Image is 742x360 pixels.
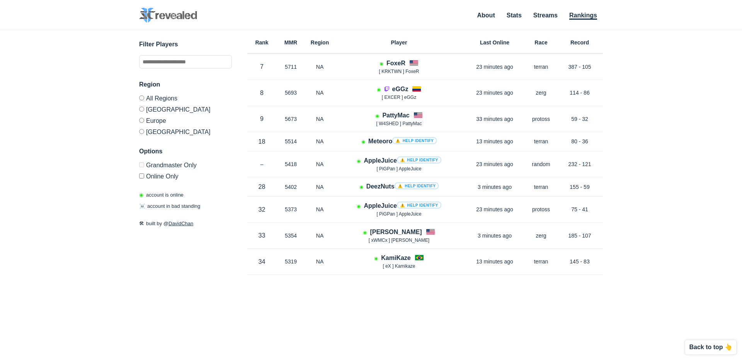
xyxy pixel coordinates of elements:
span: Account is laddering [377,87,381,92]
p: 232 - 121 [556,160,603,168]
input: All Regions [139,95,144,100]
p: account is online [139,191,184,199]
p: 5673 [276,115,305,123]
h4: [PERSON_NAME] [370,228,422,236]
p: terran [526,258,556,265]
p: 5319 [276,258,305,265]
h3: Region [139,80,232,89]
p: 28 [247,182,276,191]
p: 387 - 105 [556,63,603,71]
p: 5514 [276,138,305,145]
h3: Filter Players [139,40,232,49]
span: [ W4SHED ] PattyMac [376,121,422,126]
a: Stats [507,12,522,19]
span: [ EXCER ] eGGz [382,95,416,100]
p: 3 minutes ago [464,232,526,239]
p: 13 minutes ago [464,258,526,265]
span: [ eX ] Kamikaze [383,263,415,269]
h3: Options [139,147,232,156]
p: – [247,160,276,168]
span: ◉ [139,192,143,198]
p: 34 [247,257,276,266]
p: 5402 [276,183,305,191]
p: random [526,160,556,168]
p: protoss [526,115,556,123]
h4: AppleJuice [364,201,441,210]
h4: FoxeR [386,59,405,68]
span: Account is laddering [357,204,361,209]
p: account in bad standing [139,202,200,210]
h6: MMR [276,40,305,45]
p: NA [305,258,334,265]
span: ☠️ [139,203,145,209]
img: SC2 Revealed [139,8,197,23]
p: 23 minutes ago [464,63,526,71]
p: 185 - 107 [556,232,603,239]
p: terran [526,183,556,191]
p: NA [305,115,334,123]
p: 32 [247,205,276,214]
p: 5711 [276,63,305,71]
p: 23 minutes ago [464,160,526,168]
p: NA [305,63,334,71]
a: Player is streaming on Twitch [384,86,392,92]
p: 23 minutes ago [464,89,526,97]
h4: AppleJuice [364,156,441,165]
p: 13 minutes ago [464,138,526,145]
input: Europe [139,118,144,123]
a: About [477,12,495,19]
label: [GEOGRAPHIC_DATA] [139,104,232,115]
p: 155 - 59 [556,183,603,191]
p: 75 - 41 [556,205,603,213]
label: All Regions [139,95,232,104]
h6: Record [556,40,603,45]
p: 3 minutes ago [464,183,526,191]
input: Online Only [139,173,144,178]
h6: Race [526,40,556,45]
span: 🛠 [139,221,144,226]
h4: Meteoro [368,137,437,146]
p: NA [305,205,334,213]
h6: Last Online [464,40,526,45]
p: 23 minutes ago [464,205,526,213]
label: Only show accounts currently laddering [139,170,232,180]
p: NA [305,183,334,191]
p: 7 [247,62,276,71]
span: Account is laddering [380,61,383,66]
h4: PattyMac [382,111,409,120]
p: 114 - 86 [556,89,603,97]
p: terran [526,63,556,71]
p: 145 - 83 [556,258,603,265]
img: icon-twitch.7daa0e80.svg [384,86,390,92]
a: DavidChan [168,221,193,226]
a: ⚠️ Help identify [397,202,441,209]
p: zerg [526,89,556,97]
p: 18 [247,137,276,146]
p: 8 [247,88,276,97]
a: ⚠️ Help identify [397,156,441,163]
a: ⚠️ Help identify [395,182,439,189]
span: [ PiGPan ] AppleJuice [376,211,421,217]
input: Grandmaster Only [139,162,144,167]
label: Only Show accounts currently in Grandmaster [139,162,232,170]
p: NA [305,138,334,145]
h6: Region [305,40,334,45]
label: Europe [139,115,232,126]
span: [ PiGPan ] AppleJuice [376,166,421,172]
p: 80 - 36 [556,138,603,145]
p: 5373 [276,205,305,213]
h6: Player [334,40,464,45]
span: [ xWMCx ] [PERSON_NAME] [369,238,429,243]
p: zerg [526,232,556,239]
p: 5354 [276,232,305,239]
a: ⚠️ Help identify [392,137,437,144]
p: built by @ [139,220,232,228]
p: terran [526,138,556,145]
p: NA [305,89,334,97]
span: Account is laddering [374,256,378,261]
input: [GEOGRAPHIC_DATA] [139,129,144,134]
input: [GEOGRAPHIC_DATA] [139,107,144,112]
p: 5693 [276,89,305,97]
h4: KamiKaze [381,253,410,262]
span: Account is laddering [375,113,379,119]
